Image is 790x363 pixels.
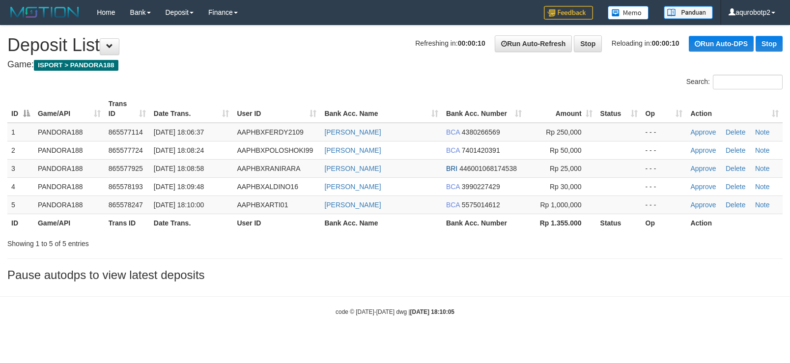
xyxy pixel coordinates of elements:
td: 2 [7,141,34,159]
th: Bank Acc. Number [442,214,526,232]
span: Rp 50,000 [550,146,582,154]
td: - - - [642,177,687,195]
a: Run Auto-DPS [689,36,754,52]
span: AAPHBXFERDY2109 [237,128,303,136]
a: [PERSON_NAME] [324,146,381,154]
td: - - - [642,123,687,141]
strong: [DATE] 18:10:05 [410,308,454,315]
span: Rp 1,000,000 [540,201,582,209]
th: Trans ID [105,214,150,232]
h4: Game: [7,60,783,70]
td: 1 [7,123,34,141]
a: Approve [690,146,716,154]
span: BRI [446,165,457,172]
a: [PERSON_NAME] [324,183,381,191]
th: Op [642,214,687,232]
span: Reloading in: [612,39,679,47]
a: [PERSON_NAME] [324,165,381,172]
a: Note [755,146,770,154]
h3: Pause autodps to view latest deposits [7,269,783,281]
th: Bank Acc. Number: activate to sort column ascending [442,95,526,123]
a: Delete [726,183,745,191]
span: [DATE] 18:08:24 [154,146,204,154]
span: Rp 250,000 [546,128,581,136]
span: [DATE] 18:06:37 [154,128,204,136]
span: Copy 7401420391 to clipboard [462,146,500,154]
th: Status: activate to sort column ascending [596,95,642,123]
a: Note [755,201,770,209]
th: Amount: activate to sort column ascending [526,95,596,123]
th: Rp 1.355.000 [526,214,596,232]
a: Note [755,165,770,172]
img: Feedback.jpg [544,6,593,20]
label: Search: [686,75,783,89]
span: Refreshing in: [415,39,485,47]
th: Game/API [34,214,105,232]
td: - - - [642,195,687,214]
td: PANDORA188 [34,123,105,141]
span: Copy 3990227429 to clipboard [462,183,500,191]
h1: Deposit List [7,35,783,55]
a: Stop [756,36,783,52]
span: AAPHBXRANIRARA [237,165,300,172]
th: Date Trans.: activate to sort column ascending [150,95,233,123]
th: Action [686,214,783,232]
span: AAPHBXARTI01 [237,201,288,209]
th: User ID [233,214,320,232]
a: Approve [690,165,716,172]
th: Bank Acc. Name: activate to sort column ascending [320,95,442,123]
small: code © [DATE]-[DATE] dwg | [336,308,454,315]
span: ISPORT > PANDORA188 [34,60,118,71]
span: 865577724 [109,146,143,154]
a: Delete [726,128,745,136]
a: [PERSON_NAME] [324,201,381,209]
th: Op: activate to sort column ascending [642,95,687,123]
th: Trans ID: activate to sort column ascending [105,95,150,123]
td: - - - [642,159,687,177]
th: ID [7,214,34,232]
span: 865578247 [109,201,143,209]
span: AAPHBXALDINO16 [237,183,298,191]
th: Action: activate to sort column ascending [686,95,783,123]
a: [PERSON_NAME] [324,128,381,136]
span: Rp 25,000 [550,165,582,172]
span: Copy 5575014612 to clipboard [462,201,500,209]
span: BCA [446,201,460,209]
span: AAPHBXPOLOSHOKI99 [237,146,313,154]
span: Copy 446001068174538 to clipboard [459,165,517,172]
td: PANDORA188 [34,177,105,195]
th: Game/API: activate to sort column ascending [34,95,105,123]
div: Showing 1 to 5 of 5 entries [7,235,322,249]
img: Button%20Memo.svg [608,6,649,20]
span: BCA [446,128,460,136]
td: PANDORA188 [34,141,105,159]
th: Date Trans. [150,214,233,232]
td: - - - [642,141,687,159]
th: User ID: activate to sort column ascending [233,95,320,123]
strong: 00:00:10 [652,39,679,47]
td: 4 [7,177,34,195]
span: BCA [446,146,460,154]
span: 865577114 [109,128,143,136]
a: Approve [690,183,716,191]
a: Delete [726,146,745,154]
span: BCA [446,183,460,191]
img: panduan.png [664,6,713,19]
a: Approve [690,128,716,136]
span: 865578193 [109,183,143,191]
span: 865577925 [109,165,143,172]
a: Run Auto-Refresh [495,35,572,52]
span: Rp 30,000 [550,183,582,191]
a: Note [755,183,770,191]
th: Bank Acc. Name [320,214,442,232]
a: Approve [690,201,716,209]
td: 5 [7,195,34,214]
td: PANDORA188 [34,159,105,177]
span: [DATE] 18:08:58 [154,165,204,172]
span: [DATE] 18:09:48 [154,183,204,191]
td: PANDORA188 [34,195,105,214]
img: MOTION_logo.png [7,5,82,20]
span: Copy 4380266569 to clipboard [462,128,500,136]
a: Stop [574,35,602,52]
a: Note [755,128,770,136]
